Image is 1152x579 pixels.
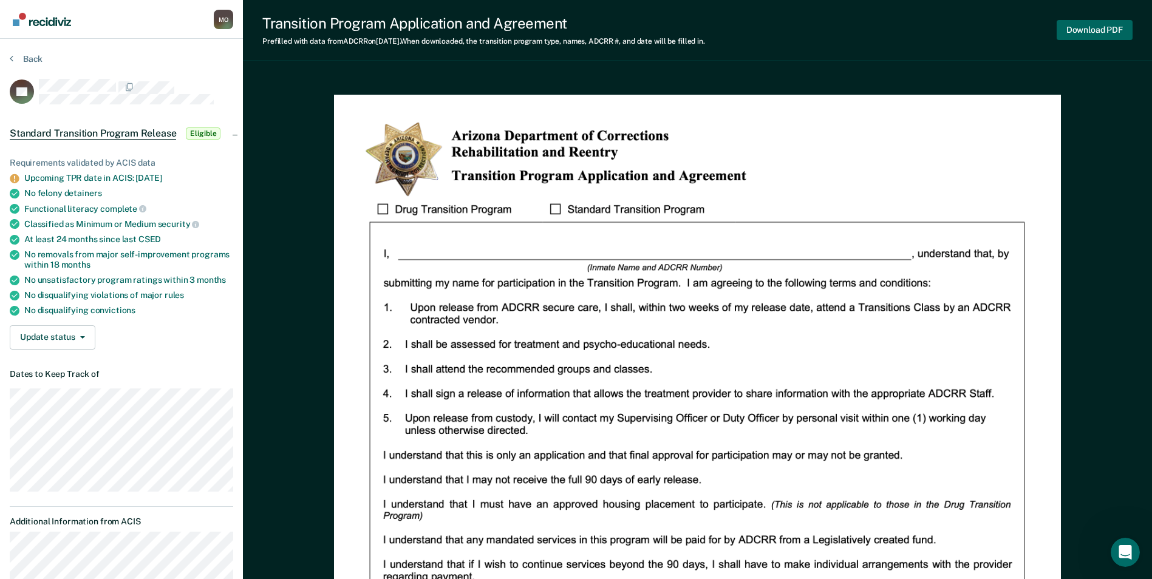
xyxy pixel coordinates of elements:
button: Back [10,53,43,64]
span: complete [100,204,146,214]
div: Functional literacy [24,203,233,214]
span: detainers [64,188,102,198]
button: Download PDF [1057,20,1133,40]
dt: Dates to Keep Track of [10,369,233,379]
span: rules [165,290,184,300]
div: Requirements validated by ACIS data [10,158,233,168]
div: No unsatisfactory program ratings within 3 [24,275,233,285]
div: No removals from major self-improvement programs within 18 [24,249,233,270]
span: months [61,260,90,269]
span: convictions [90,305,135,315]
span: security [158,219,200,229]
div: Transition Program Application and Agreement [262,15,705,32]
span: Standard Transition Program Release [10,127,176,140]
button: Update status [10,325,95,350]
div: M O [214,10,233,29]
div: Classified as Minimum or Medium [24,218,233,229]
div: No disqualifying [24,305,233,316]
div: At least 24 months since last [24,234,233,245]
div: Upcoming TPR date in ACIS: [DATE] [24,173,233,183]
span: months [197,275,226,285]
div: No felony [24,188,233,198]
div: No disqualifying violations of major [24,290,233,300]
span: CSED [138,234,161,244]
button: Profile dropdown button [214,10,233,29]
dt: Additional Information from ACIS [10,516,233,527]
div: Prefilled with data from ADCRR on [DATE] . When downloaded, the transition program type, names, A... [262,37,705,46]
img: Recidiviz [13,13,71,26]
iframe: Intercom live chat [1111,538,1140,567]
span: Eligible [186,127,220,140]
